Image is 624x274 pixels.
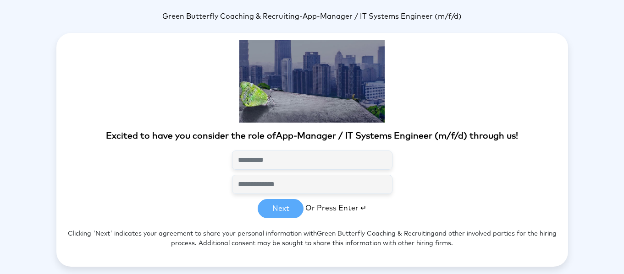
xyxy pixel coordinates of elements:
span: App-Manager / IT Systems Engineer (m/f/d) through us! [276,132,518,140]
p: Clicking 'Next' indicates your agreement to share your personal information with and other involv... [56,218,568,259]
span: App-Manager / IT Systems Engineer (m/f/d) [303,13,462,20]
p: - [56,11,568,22]
span: Green Butterfly Coaching & Recruiting [317,231,435,237]
span: Green Butterfly Coaching & Recruiting [162,13,299,20]
span: Or Press Enter ↵ [305,204,366,212]
p: Excited to have you consider the role of [56,130,568,143]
